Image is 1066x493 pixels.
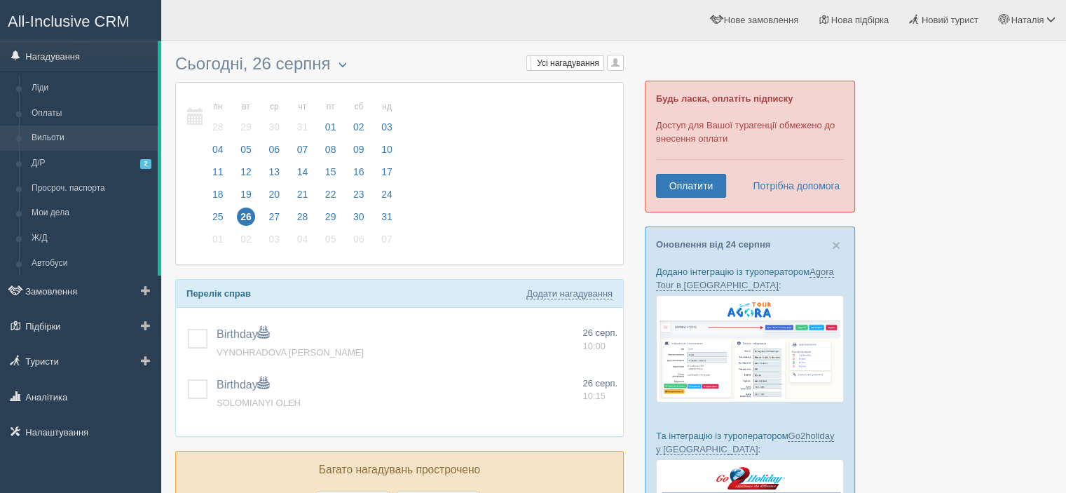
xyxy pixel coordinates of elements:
span: 30 [265,118,283,136]
span: 06 [350,230,368,248]
a: Ж/Д [25,226,158,251]
a: Ліди [25,76,158,101]
span: 04 [294,230,312,248]
a: 08 [317,142,344,164]
a: 07 [289,142,316,164]
small: чт [294,101,312,113]
span: × [832,237,840,253]
span: 25 [209,208,227,226]
a: Вильоти [25,126,158,151]
span: 27 [265,208,283,226]
span: 31 [294,118,312,136]
span: Наталія [1011,15,1044,25]
a: ср 30 [261,93,287,142]
a: 06 [346,231,372,254]
span: 09 [350,140,368,158]
a: 23 [346,187,372,209]
span: 02 [350,118,368,136]
a: 27 [261,209,287,231]
a: 26 серп. 10:15 [582,377,617,403]
a: чт 31 [289,93,316,142]
a: Оплатити [656,174,726,198]
a: 09 [346,142,372,164]
a: Birthday [217,328,269,340]
a: 16 [346,164,372,187]
a: 22 [317,187,344,209]
span: 04 [209,140,227,158]
span: Нова підбірка [831,15,889,25]
a: пт 01 [317,93,344,142]
span: 29 [322,208,340,226]
a: Додати нагадування [526,288,613,299]
img: agora-tour-%D0%B7%D0%B0%D1%8F%D0%B2%D0%BA%D0%B8-%D1%81%D1%80%D0%BC-%D0%B4%D0%BB%D1%8F-%D1%82%D1%8... [656,295,844,403]
a: 25 [205,209,231,231]
a: Birthday [217,379,269,391]
a: 05 [233,142,259,164]
a: 14 [289,164,316,187]
a: 19 [233,187,259,209]
a: 04 [205,142,231,164]
span: 31 [378,208,396,226]
a: 29 [317,209,344,231]
small: пт [322,101,340,113]
span: 10:00 [582,341,606,351]
button: Close [832,238,840,252]
span: 01 [322,118,340,136]
span: 03 [265,230,283,248]
a: Д/Р2 [25,151,158,176]
a: пн 28 [205,93,231,142]
a: 30 [346,209,372,231]
a: 24 [374,187,397,209]
span: 16 [350,163,368,181]
span: 18 [209,185,227,203]
a: 31 [374,209,397,231]
a: Agora Tour в [GEOGRAPHIC_DATA] [656,266,834,291]
span: 13 [265,163,283,181]
a: VYNOHRADOVA [PERSON_NAME] [217,347,364,358]
a: 06 [261,142,287,164]
a: Автобуси [25,251,158,276]
span: 11 [209,163,227,181]
span: 10:15 [582,391,606,401]
span: 14 [294,163,312,181]
a: 12 [233,164,259,187]
span: 29 [237,118,255,136]
span: 2 [140,159,151,168]
a: вт 29 [233,93,259,142]
a: Мои дела [25,201,158,226]
span: 12 [237,163,255,181]
span: 26 серп. [582,378,617,389]
small: пн [209,101,227,113]
a: 02 [233,231,259,254]
span: Усі нагадування [537,58,599,68]
span: 06 [265,140,283,158]
span: 05 [237,140,255,158]
span: 28 [294,208,312,226]
span: 05 [322,230,340,248]
a: Оновлення від 24 серпня [656,239,770,250]
span: 26 серп. [582,327,617,338]
small: нд [378,101,396,113]
small: ср [265,101,283,113]
div: Доступ для Вашої турагенції обмежено до внесення оплати [645,81,855,212]
span: Новий турист [922,15,978,25]
span: 20 [265,185,283,203]
span: 30 [350,208,368,226]
span: 07 [378,230,396,248]
a: 26 [233,209,259,231]
a: SOLOMIANYI OLEH [217,398,301,408]
a: нд 03 [374,93,397,142]
a: Потрібна допомога [744,174,840,198]
a: 07 [374,231,397,254]
a: Просроч. паспорта [25,176,158,201]
span: 24 [378,185,396,203]
p: Та інтеграцію із туроператором : [656,429,844,456]
a: 21 [289,187,316,209]
span: 10 [378,140,396,158]
a: 15 [317,164,344,187]
a: 05 [317,231,344,254]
